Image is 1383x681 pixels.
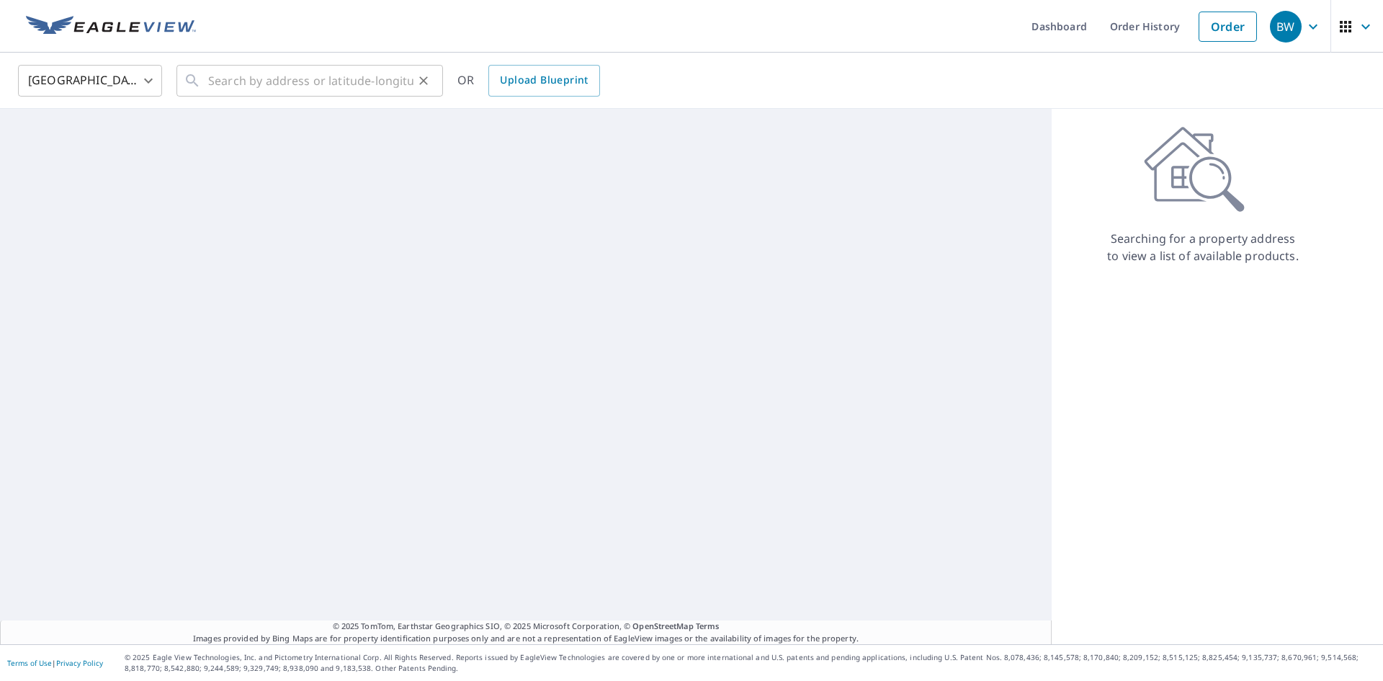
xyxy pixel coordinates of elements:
div: OR [457,65,600,97]
a: Terms [696,620,720,631]
p: Searching for a property address to view a list of available products. [1106,230,1299,264]
div: BW [1270,11,1302,43]
p: © 2025 Eagle View Technologies, Inc. and Pictometry International Corp. All Rights Reserved. Repo... [125,652,1376,674]
button: Clear [413,71,434,91]
a: Terms of Use [7,658,52,668]
img: EV Logo [26,16,196,37]
a: Privacy Policy [56,658,103,668]
span: Upload Blueprint [500,71,588,89]
a: OpenStreetMap [632,620,693,631]
div: [GEOGRAPHIC_DATA] [18,61,162,101]
a: Upload Blueprint [488,65,599,97]
p: | [7,659,103,667]
span: © 2025 TomTom, Earthstar Geographics SIO, © 2025 Microsoft Corporation, © [333,620,720,633]
input: Search by address or latitude-longitude [208,61,413,101]
a: Order [1199,12,1257,42]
